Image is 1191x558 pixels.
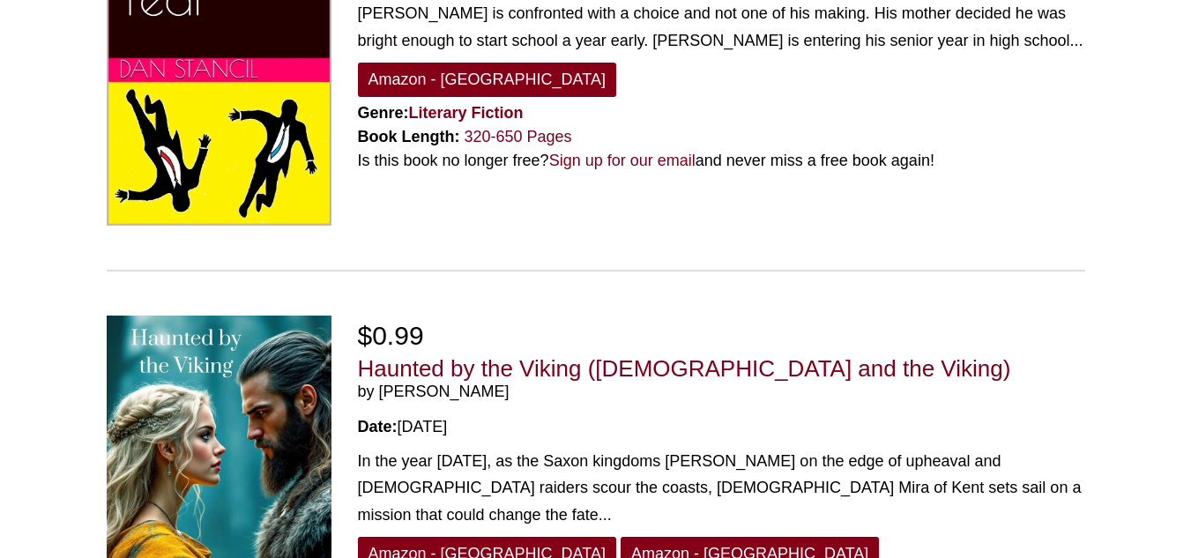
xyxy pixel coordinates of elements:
span: by [PERSON_NAME] [358,383,1085,402]
strong: Book Length: [358,128,460,145]
a: Sign up for our email [549,152,696,169]
div: Is this book no longer free? and never miss a free book again! [358,149,1085,173]
div: In the year [DATE], as the Saxon kingdoms [PERSON_NAME] on the edge of upheaval and [DEMOGRAPHIC_... [358,448,1085,529]
span: $0.99 [358,321,424,350]
strong: Date: [358,418,398,435]
a: Haunted by the Viking ([DEMOGRAPHIC_DATA] and the Viking) [358,355,1011,382]
a: Literary Fiction [409,104,524,122]
div: [DATE] [358,415,1085,439]
strong: Genre: [358,104,524,122]
a: Amazon - [GEOGRAPHIC_DATA] [358,63,616,97]
a: 320-650 Pages [465,128,572,145]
